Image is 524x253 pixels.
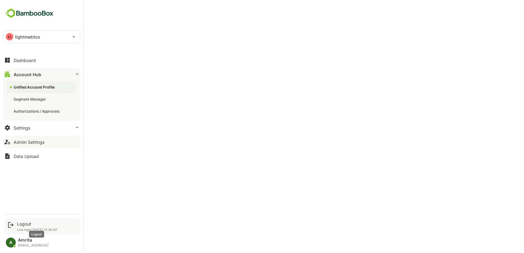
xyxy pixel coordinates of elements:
[14,154,39,159] div: Data Upload
[3,136,80,148] button: Admin Settings
[3,150,80,162] button: Data Upload
[3,7,55,19] img: BambooboxFullLogoMark.5f36c76dfaba33ec1ec1367b70bb1252.svg
[18,243,48,247] div: [EMAIL_ADDRESS]
[14,58,36,63] div: Dashboard
[14,125,30,131] div: Settings
[17,221,58,226] div: Logout
[14,139,44,145] div: Admin Settings
[14,97,47,102] div: Segment Manager
[14,109,61,114] div: Authorizations / Approvals
[14,72,41,77] div: Account Hub
[6,238,16,247] div: A
[3,54,80,66] button: Dashboard
[17,228,58,231] p: Last login: [DATE] 14:38 IST
[18,238,48,243] div: Amrita
[3,122,80,134] button: Settings
[14,85,56,90] div: Unified Account Profile
[6,33,13,40] div: LI
[3,68,80,81] button: Account Hub
[3,31,80,43] div: LIlightmetrics
[15,34,40,40] p: lightmetrics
